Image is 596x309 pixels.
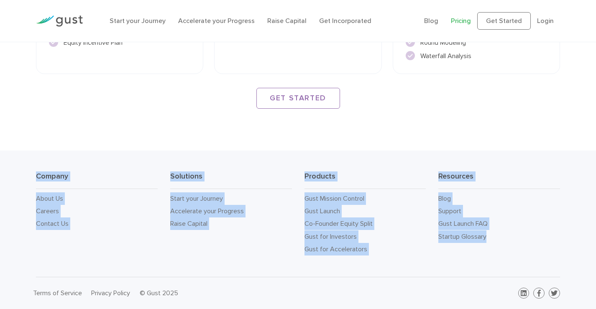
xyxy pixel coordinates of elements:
a: Accelerate your Progress [170,207,244,215]
a: Blog [438,194,451,202]
div: © Gust 2025 [140,287,292,299]
h3: Company [36,171,158,189]
a: Privacy Policy [91,289,130,297]
a: Support [438,207,461,215]
a: GET STARTED [256,88,340,109]
a: Accelerate your Progress [178,17,255,25]
h3: Resources [438,171,560,189]
a: Gust Launch FAQ [438,220,488,227]
a: Gust Launch [304,207,340,215]
li: Waterfall Analysis [406,51,547,61]
a: Contact Us [36,220,69,227]
a: Terms of Service [33,289,82,297]
li: Round Modeling [406,38,547,48]
a: Raise Capital [267,17,307,25]
a: Raise Capital [170,220,207,227]
a: Careers [36,207,59,215]
a: Gust for Investors [304,232,357,240]
li: Equity Incentive Plan [49,38,190,48]
a: Start your Journey [110,17,166,25]
a: About Us [36,194,63,202]
a: Blog [424,17,438,25]
a: Gust Mission Control [304,194,364,202]
a: Login [537,17,554,25]
h3: Solutions [170,171,292,189]
a: Start your Journey [170,194,223,202]
img: Gust Logo [36,15,83,27]
a: Co-Founder Equity Split [304,220,373,227]
a: Pricing [451,17,471,25]
a: Gust for Accelerators [304,245,367,253]
h3: Products [304,171,426,189]
a: Get Started [477,12,531,30]
a: Get Incorporated [319,17,371,25]
a: Startup Glossary [438,232,486,240]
